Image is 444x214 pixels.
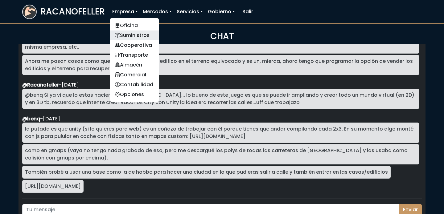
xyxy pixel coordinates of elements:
div: como en gmaps (vaya no tengo nada grabado de eso, pero me descargué los polys de todas las carret... [22,144,419,164]
div: Ahora me pasan cosas como que [MEDICAL_DATA] y edifico en el terreno equivocado y es un, mierda, ... [22,55,419,75]
a: Opciones [110,90,159,99]
a: RACANOFELLER [22,3,105,21]
span: miércoles, septiembre 17, 2025 9:30 PM [62,81,79,88]
img: logoracarojo.png [23,5,36,17]
span: jueves, septiembre 18, 2025 11:47 AM [43,115,60,122]
div: - [22,81,419,89]
a: Contabilidad [110,80,159,90]
a: Comercial [110,70,159,80]
h3: CHAT [22,31,422,42]
div: También probé a usar una base como la de habbo para hacer una ciudad en la que pudieras salir a c... [22,166,391,179]
a: Mercados [140,6,174,18]
a: Cooperativa [110,40,159,50]
a: Oficina [110,21,159,30]
h3: RACANOFELLER [41,6,105,17]
a: Salir [240,6,256,18]
a: Servicios [174,6,205,18]
div: - [22,115,419,123]
a: Almacén [110,60,159,70]
a: @Racanofeller [22,81,59,88]
a: Gobierno [205,6,237,18]
div: la putada es que unity (si lo quieres para web) es un coñazo de trabajar con él porque tienes que... [22,123,419,143]
a: @benq [22,115,40,122]
a: Transporte [110,50,159,60]
div: @benq Si ya vi que lo estas haciendo en [GEOGRAPHIC_DATA]... lo bueno de este juego es que se pue... [22,89,419,109]
a: Suministros [110,30,159,40]
div: [URL][DOMAIN_NAME] [22,180,84,193]
a: Empresa [110,6,140,18]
